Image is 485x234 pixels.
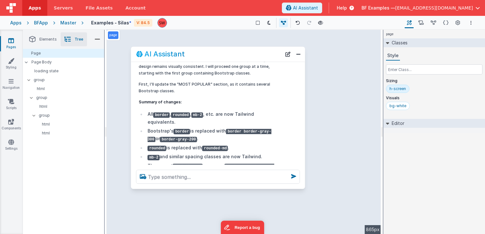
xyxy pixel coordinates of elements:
[191,112,203,118] code: mb-2
[146,162,281,178] li: The parent now uses .
[146,144,281,152] li: is replaced with .
[389,86,406,91] div: h-screen
[467,19,475,27] button: Options
[75,37,83,42] span: Tree
[28,68,104,74] p: loading state
[389,119,404,128] h2: Editor
[91,20,129,25] h4: Examples - Silas
[337,5,347,11] span: Help
[146,110,281,126] li: All , , , etc. are now Tailwind equivalents.
[139,81,281,94] p: First, I'll update the "MOST POPULAR" section, as it contains several Bootstrap classes.
[134,19,152,27] div: V: 84.5
[109,33,117,38] p: page
[54,5,73,11] span: Servers
[171,112,190,118] code: rounded
[294,50,302,59] button: Close
[139,50,281,76] p: Understood. I will identify and replace all Bootstrap classes (e.g., border, rounded, mb-2, etc.)...
[36,131,104,136] p: html
[386,51,400,61] button: Style
[383,30,396,38] h4: page
[386,95,482,101] p: Visuals
[107,30,381,234] div: -->
[174,129,190,134] code: border
[386,64,482,75] input: Enter Class...
[395,5,473,11] span: [EMAIL_ADDRESS][DOMAIN_NAME]
[386,78,482,83] p: Sizing
[283,50,292,59] button: New Chat
[29,5,41,11] span: Apps
[34,76,104,83] p: group
[148,155,160,160] code: mb-2
[36,122,104,127] p: html
[202,146,228,151] code: rounded-md
[10,20,22,26] div: Apps
[362,5,480,11] button: BF Examples — [EMAIL_ADDRESS][DOMAIN_NAME]
[86,5,113,11] span: File Assets
[173,164,203,169] code: styleClasses
[34,20,48,26] div: BFApp
[282,3,322,13] button: AI Assistant
[39,37,57,42] span: Elements
[293,5,318,11] span: AI Assistant
[36,94,104,101] p: group
[39,112,104,119] p: group
[148,146,166,151] code: rounded
[148,129,271,142] code: border border-gray-300
[31,60,104,65] p: Page Body
[60,20,76,26] div: Master
[144,50,185,58] h2: AI Assistant
[33,104,104,109] p: html
[160,137,197,142] code: border-gray-200
[139,100,182,104] strong: Summary of changes:
[146,153,281,161] li: and similar spacing classes are now Tailwind.
[365,225,381,234] div: 865px
[221,221,264,234] iframe: Marker.io feedback button
[153,112,170,118] code: border
[389,103,406,108] div: bg-white
[158,18,167,27] img: d5d5e22eeaee244ecab42caaf22dbd7e
[30,86,104,91] p: html
[23,49,104,58] div: Page
[389,38,408,47] h2: Classes
[146,127,281,143] li: Bootstrap's is replaced with or .
[362,5,395,11] span: BF Examples —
